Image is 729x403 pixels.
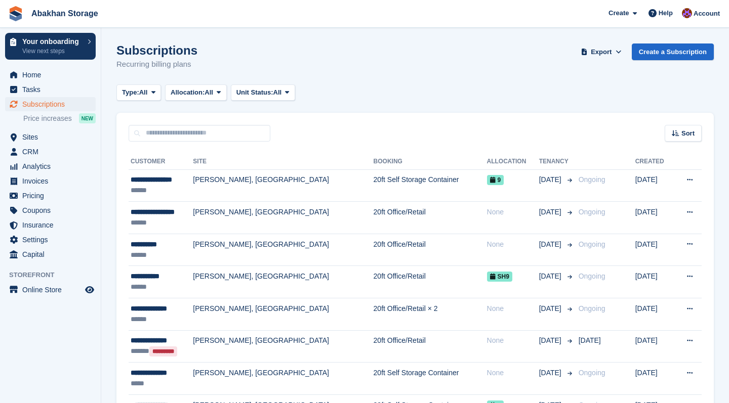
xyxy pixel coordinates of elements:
h1: Subscriptions [116,43,197,57]
td: 20ft Office/Retail [374,234,487,266]
td: [DATE] [635,298,674,331]
span: Storefront [9,270,101,280]
div: None [487,335,539,346]
span: Capital [22,247,83,261]
span: All [205,87,213,98]
a: menu [5,283,96,297]
button: Type: All [116,84,161,101]
span: [DATE] [539,239,563,250]
span: Online Store [22,283,83,297]
img: stora-icon-8386f47178a22dfd0bd8f6a31ec36ba5ce8667c1dd55bd0f319d3a0aa187defe.svg [8,6,23,21]
p: Recurring billing plans [116,59,197,70]
td: [PERSON_NAME], [GEOGRAPHIC_DATA] [193,298,373,331]
th: Site [193,154,373,170]
td: 20ft Office/Retail [374,266,487,298]
span: Unit Status: [236,87,273,98]
span: Invoices [22,174,83,188]
td: [PERSON_NAME], [GEOGRAPHIC_DATA] [193,363,373,395]
td: 20ft Self Storage Container [374,169,487,202]
td: [DATE] [635,266,674,298]
a: menu [5,189,96,203]
th: Booking [374,154,487,170]
span: Ongoing [579,175,605,184]
th: Customer [129,154,193,170]
button: Allocation: All [165,84,227,101]
span: All [139,87,148,98]
a: menu [5,97,96,111]
span: Help [659,8,673,18]
td: [DATE] [635,234,674,266]
td: [PERSON_NAME], [GEOGRAPHIC_DATA] [193,234,373,266]
td: [DATE] [635,330,674,363]
span: Type: [122,87,139,98]
a: Preview store [84,284,96,296]
a: menu [5,203,96,217]
td: 20ft Office/Retail [374,202,487,234]
span: Pricing [22,189,83,203]
a: menu [5,159,96,173]
div: None [487,303,539,314]
div: None [487,207,539,217]
span: CRM [22,145,83,159]
span: Settings [22,233,83,247]
p: Your onboarding [22,38,83,45]
a: Price increases NEW [23,113,96,124]
a: menu [5,247,96,261]
span: Home [22,68,83,82]
span: Insurance [22,218,83,232]
span: 9 [487,175,504,185]
span: [DATE] [539,335,563,346]
span: Ongoing [579,272,605,280]
td: [DATE] [635,202,674,234]
div: NEW [79,113,96,123]
th: Allocation [487,154,539,170]
a: Abakhan Storage [27,5,102,22]
td: 20ft Self Storage Container [374,363,487,395]
img: William Abakhan [682,8,692,18]
td: [DATE] [635,169,674,202]
td: 20ft Office/Retail [374,330,487,363]
a: menu [5,233,96,247]
a: menu [5,218,96,232]
th: Created [635,154,674,170]
span: [DATE] [539,174,563,185]
td: [DATE] [635,363,674,395]
a: menu [5,130,96,144]
div: None [487,368,539,378]
span: All [273,87,282,98]
td: [PERSON_NAME], [GEOGRAPHIC_DATA] [193,266,373,298]
span: Analytics [22,159,83,173]
span: SH9 [487,272,512,282]
div: None [487,239,539,250]
button: Unit Status: All [231,84,295,101]
span: Account [694,9,720,19]
span: Export [591,47,612,57]
a: menu [5,82,96,97]
span: Ongoing [579,369,605,377]
span: [DATE] [539,303,563,314]
span: Tasks [22,82,83,97]
td: [PERSON_NAME], [GEOGRAPHIC_DATA] [193,202,373,234]
span: [DATE] [539,368,563,378]
span: Coupons [22,203,83,217]
a: menu [5,68,96,82]
td: [PERSON_NAME], [GEOGRAPHIC_DATA] [193,330,373,363]
span: [DATE] [579,336,601,344]
span: [DATE] [539,271,563,282]
span: Ongoing [579,208,605,216]
span: Subscriptions [22,97,83,111]
button: Export [579,43,624,60]
span: [DATE] [539,207,563,217]
p: View next steps [22,47,83,56]
a: menu [5,174,96,188]
td: 20ft Office/Retail × 2 [374,298,487,331]
span: Sites [22,130,83,144]
th: Tenancy [539,154,575,170]
span: Ongoing [579,240,605,248]
a: menu [5,145,96,159]
span: Create [609,8,629,18]
span: Sort [681,128,695,139]
span: Price increases [23,114,72,123]
a: Create a Subscription [632,43,714,60]
span: Ongoing [579,304,605,312]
